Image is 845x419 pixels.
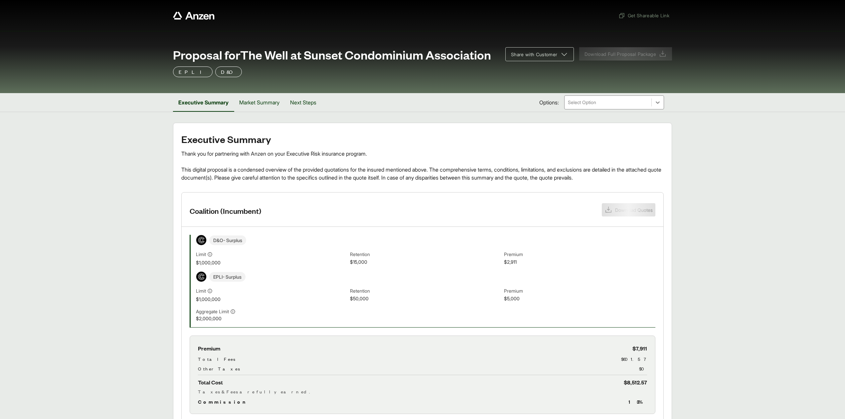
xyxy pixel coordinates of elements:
span: Limit [196,251,206,258]
span: Share with Customer [511,51,558,58]
span: 13 % [628,398,647,406]
button: Share with Customer [505,47,574,61]
button: Next Steps [285,93,322,112]
span: $7,911 [632,344,647,353]
span: Retention [350,251,501,258]
span: D&O - Surplus [209,235,246,245]
span: Retention [350,287,501,295]
a: Anzen website [173,12,215,20]
span: $2,911 [504,258,655,266]
span: Limit [196,287,206,294]
img: Coalition [196,235,206,245]
span: Total Cost [198,378,223,387]
span: Aggregate Limit [196,308,229,315]
span: Get Shareable Link [618,12,669,19]
p: EPLI [179,68,207,76]
span: $50,000 [350,295,501,303]
button: Executive Summary [173,93,234,112]
span: $2,000,000 [196,315,347,322]
p: D&O [221,68,236,76]
span: Premium [504,287,655,295]
span: $8,512.57 [624,378,647,387]
span: $1,000,000 [196,259,347,266]
span: Commission [198,398,249,406]
span: $601.57 [621,355,647,362]
span: Total Fees [198,355,235,362]
span: $0 [639,365,647,372]
h3: Coalition (Incumbent) [190,206,261,216]
button: Get Shareable Link [616,9,672,22]
span: $5,000 [504,295,655,303]
span: Download Full Proposal Package [585,51,656,58]
span: Other Taxes [198,365,240,372]
img: Coalition [196,272,206,282]
h2: Executive Summary [181,134,664,144]
span: Proposal for The Well at Sunset Condominium Association [173,48,491,61]
span: Premium [504,251,655,258]
span: Premium [198,344,220,353]
span: $1,000,000 [196,296,347,303]
button: Market Summary [234,93,285,112]
div: Taxes & Fees are fully earned. [198,388,647,395]
span: $15,000 [350,258,501,266]
span: Options: [539,98,559,106]
span: EPLI - Surplus [209,272,246,282]
div: Thank you for partnering with Anzen on your Executive Risk insurance program. This digital propos... [181,150,664,182]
